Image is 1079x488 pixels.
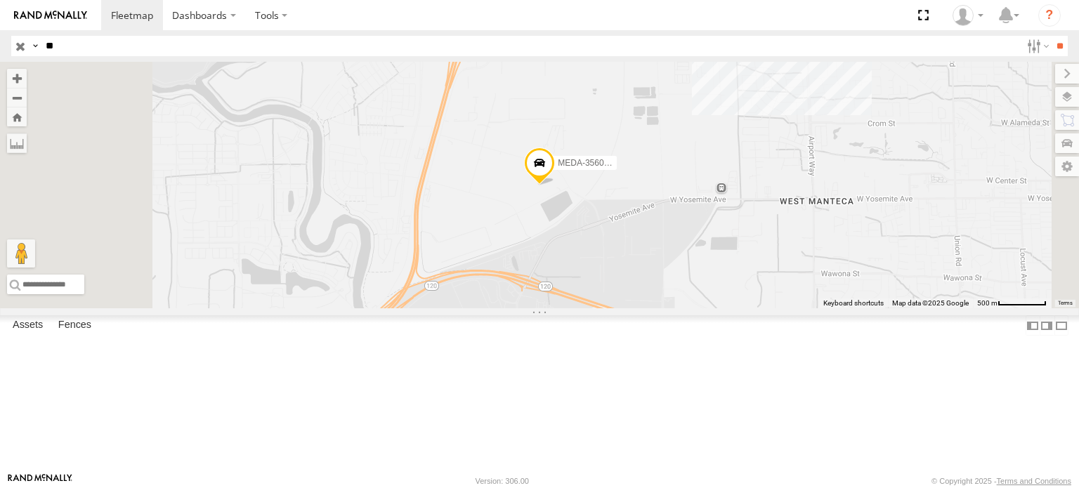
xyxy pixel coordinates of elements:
[997,477,1071,485] a: Terms and Conditions
[476,477,529,485] div: Version: 306.00
[948,5,988,26] div: Jerry Constable
[1058,301,1073,306] a: Terms (opens in new tab)
[51,316,98,336] label: Fences
[892,299,969,307] span: Map data ©2025 Google
[7,133,27,153] label: Measure
[1021,36,1052,56] label: Search Filter Options
[8,474,72,488] a: Visit our Website
[1040,315,1054,336] label: Dock Summary Table to the Right
[823,298,884,308] button: Keyboard shortcuts
[1054,315,1068,336] label: Hide Summary Table
[977,299,998,307] span: 500 m
[30,36,41,56] label: Search Query
[1038,4,1061,27] i: ?
[14,11,87,20] img: rand-logo.svg
[558,157,639,167] span: MEDA-356015-Swing
[7,88,27,107] button: Zoom out
[7,69,27,88] button: Zoom in
[973,298,1051,308] button: Map Scale: 500 m per 66 pixels
[7,239,35,268] button: Drag Pegman onto the map to open Street View
[6,316,50,336] label: Assets
[7,107,27,126] button: Zoom Home
[1055,157,1079,176] label: Map Settings
[931,477,1071,485] div: © Copyright 2025 -
[1026,315,1040,336] label: Dock Summary Table to the Left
